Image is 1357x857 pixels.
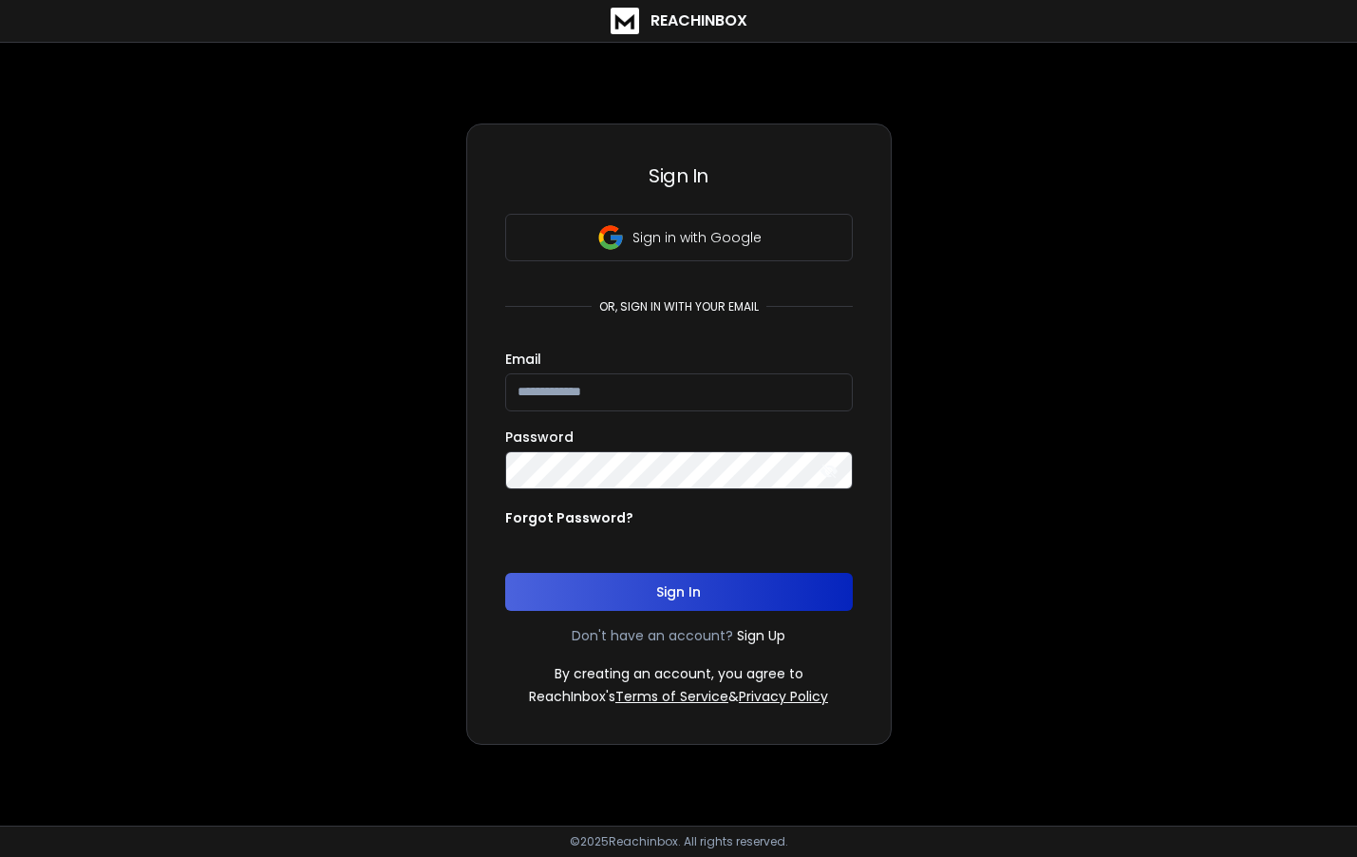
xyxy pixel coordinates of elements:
[572,626,733,645] p: Don't have an account?
[570,834,788,849] p: © 2025 Reachinbox. All rights reserved.
[505,508,633,527] p: Forgot Password?
[555,664,803,683] p: By creating an account, you agree to
[611,8,639,34] img: logo
[650,10,747,32] h1: ReachInbox
[505,352,541,366] label: Email
[505,430,574,444] label: Password
[737,626,785,645] a: Sign Up
[615,687,728,706] a: Terms of Service
[739,687,828,706] a: Privacy Policy
[611,8,747,34] a: ReachInbox
[632,228,762,247] p: Sign in with Google
[505,214,853,261] button: Sign in with Google
[592,299,766,314] p: or, sign in with your email
[505,573,853,611] button: Sign In
[529,687,828,706] p: ReachInbox's &
[505,162,853,189] h3: Sign In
